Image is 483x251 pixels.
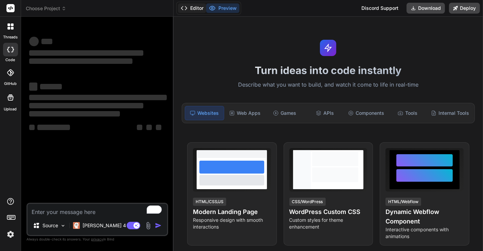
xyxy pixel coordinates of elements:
span: ‌ [156,125,161,130]
span: ‌ [29,50,143,56]
span: ‌ [29,58,132,64]
div: CSS/WordPress [289,198,326,206]
div: HTML/CSS/JS [193,198,226,206]
button: Editor [178,3,206,13]
button: Download [407,3,445,14]
p: Source [42,222,58,229]
img: attachment [144,222,152,230]
p: [PERSON_NAME] 4 S.. [83,222,133,229]
div: HTML/Webflow [386,198,421,206]
span: ‌ [29,37,39,46]
h1: Turn ideas into code instantly [178,64,479,76]
span: ‌ [29,125,35,130]
div: Components [345,106,387,120]
img: settings [5,229,16,240]
label: GitHub [4,81,17,87]
img: Claude 4 Sonnet [73,222,80,229]
label: code [6,57,15,63]
span: ‌ [29,83,37,91]
span: ‌ [29,111,120,116]
div: Tools [388,106,427,120]
label: threads [3,34,18,40]
span: privacy [91,237,103,241]
span: ‌ [41,39,52,44]
div: Web Apps [226,106,264,120]
div: Websites [185,106,224,120]
div: Internal Tools [428,106,472,120]
img: Pick Models [60,223,66,229]
h4: Modern Landing Page [193,207,271,217]
h4: Dynamic Webflow Component [386,207,464,226]
p: Interactive components with animations [386,226,464,240]
span: Choose Project [26,5,66,12]
button: Preview [206,3,239,13]
span: ‌ [29,103,143,108]
span: ‌ [146,125,152,130]
h4: WordPress Custom CSS [289,207,368,217]
textarea: To enrich screen reader interactions, please activate Accessibility in Grammarly extension settings [28,204,167,216]
img: icon [155,222,162,229]
div: Discord Support [357,3,402,14]
span: ‌ [29,95,167,100]
span: ‌ [40,84,62,89]
label: Upload [4,106,17,112]
p: Custom styles for theme enhancement [289,217,368,230]
p: Responsive design with smooth interactions [193,217,271,230]
span: ‌ [37,125,70,130]
button: Deploy [449,3,480,14]
div: Games [265,106,304,120]
span: ‌ [137,125,142,130]
div: APIs [305,106,344,120]
p: Describe what you want to build, and watch it come to life in real-time [178,80,479,89]
p: Always double-check its answers. Your in Bind [26,236,168,243]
